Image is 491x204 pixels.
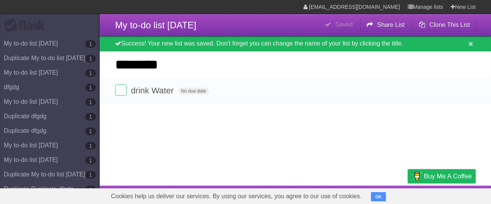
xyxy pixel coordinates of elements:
[371,192,386,201] button: OK
[103,189,369,204] span: Cookies help us deliver our services. By using our services, you agree to our use of cookies.
[331,188,362,202] a: Developers
[429,21,470,28] b: Clone This List
[424,170,472,183] span: Buy me a coffee
[372,188,389,202] a: Terms
[85,84,96,91] b: 1
[412,18,476,32] button: Clone This List
[85,171,96,179] b: 1
[178,88,209,95] span: No due date
[100,36,491,51] div: Success! Your new list was saved. Don't forget you can change the name of your list by clicking t...
[408,169,476,183] a: Buy me a coffee
[4,19,50,33] div: Flask
[115,20,196,30] span: My to-do list [DATE]
[85,127,96,135] b: 1
[85,98,96,106] b: 1
[335,21,353,28] b: Saved
[85,186,96,193] b: 1
[427,188,476,202] a: Suggest a feature
[398,188,418,202] a: Privacy
[115,84,127,96] label: Done
[412,170,422,183] img: Buy me a coffee
[131,86,176,95] span: drink Water
[85,157,96,164] b: 1
[306,188,322,202] a: About
[85,40,96,48] b: 1
[85,55,96,62] b: 1
[360,18,411,32] button: Share List
[85,69,96,77] b: 1
[377,21,405,28] b: Share List
[85,142,96,150] b: 1
[85,113,96,121] b: 1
